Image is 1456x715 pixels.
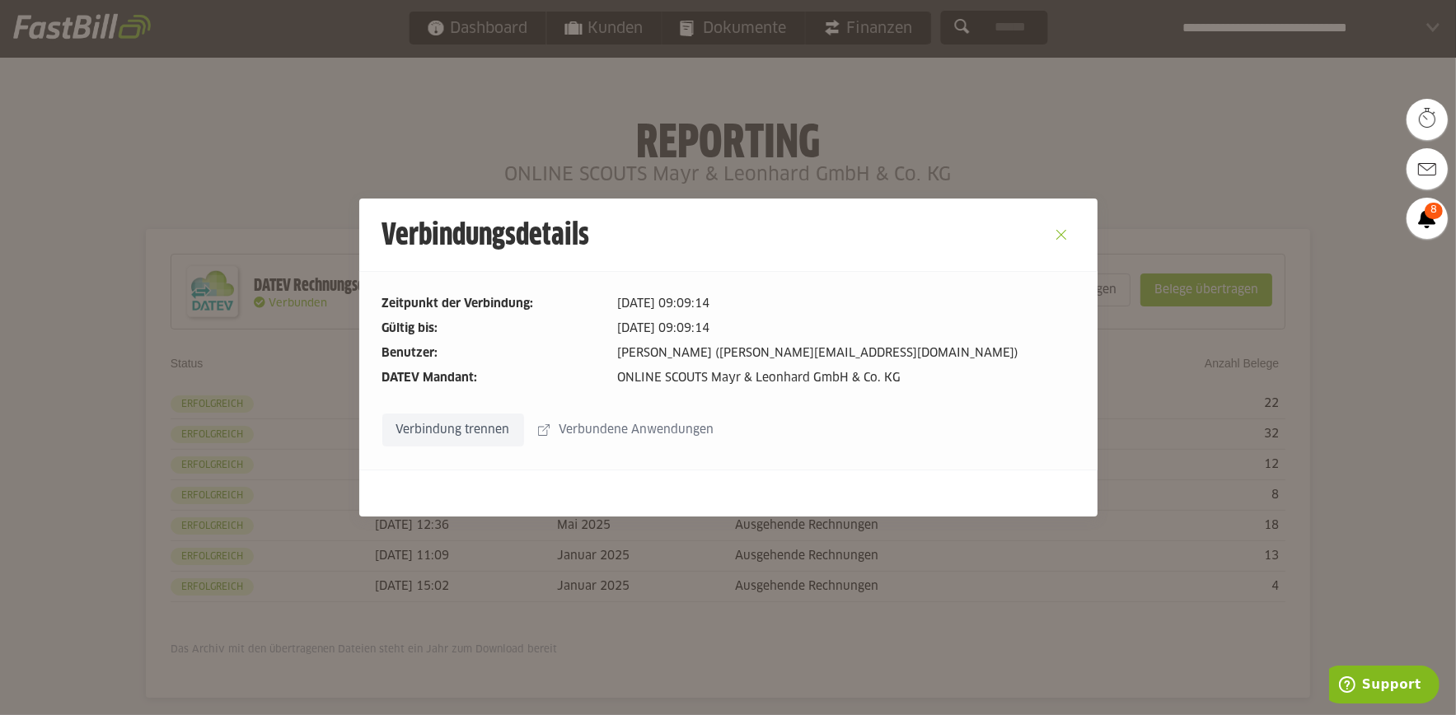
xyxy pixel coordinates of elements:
dd: [PERSON_NAME] ([PERSON_NAME][EMAIL_ADDRESS][DOMAIN_NAME]) [617,344,1074,362]
dt: Benutzer: [382,344,604,362]
sl-button: Verbundene Anwendungen [527,414,728,446]
a: 8 [1407,198,1448,239]
dd: [DATE] 09:09:14 [617,295,1074,313]
dt: Gültig bis: [382,320,604,338]
dt: DATEV Mandant: [382,369,604,387]
sl-button: Verbindung trennen [382,414,524,446]
dd: [DATE] 09:09:14 [617,320,1074,338]
span: 8 [1425,203,1443,219]
dd: ONLINE SCOUTS Mayr & Leonhard GmbH & Co. KG [617,369,1074,387]
iframe: Öffnet ein Widget, in dem Sie weitere Informationen finden [1329,666,1440,707]
dt: Zeitpunkt der Verbindung: [382,295,604,313]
